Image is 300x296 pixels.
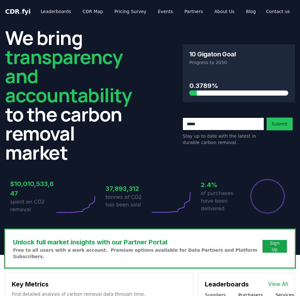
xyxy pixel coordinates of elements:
h3: 10 Gigaton Goal [189,51,236,57]
p: Stay up to date with the latest in durable carbon removal. [183,133,264,146]
span: . [20,8,22,15]
a: Events [153,6,178,17]
a: Blog [241,6,261,17]
a: Sign Up [268,240,282,253]
a: View All [268,280,288,288]
a: Leaderboards [36,6,76,17]
h3: 0.3789% [189,81,288,90]
h3: Unlock full market insights with our Partner Portal [13,237,262,247]
button: Sign Up [262,240,287,253]
a: CDR Map [78,6,108,17]
nav: Main [36,6,261,17]
h3: 37,893,312 [106,184,150,193]
h2: We bring to the carbon removal market [5,28,132,162]
p: spent on CO2 removal [10,198,55,213]
p: of purchases have been delivered [201,190,245,213]
a: Contact us [261,6,295,17]
a: Partners [179,6,208,17]
button: Submit [267,118,293,130]
a: Pricing Survey [109,6,151,17]
a: CDR.fyi [5,7,31,16]
p: Progress to 2050 [189,59,288,66]
p: tonnes of CO2 has been sold [106,193,150,209]
span: transparency and accountability [5,44,132,108]
div: Percentage of sales delivered [250,178,285,214]
h3: Key Metrics [12,279,186,289]
a: About Us [209,6,240,17]
h3: 2.4% [201,180,245,190]
span: CDR fyi [5,8,31,15]
h3: Leaderboards [205,279,249,289]
p: Free to all users with a work account. Premium options available for Data Partners and Platform S... [13,247,262,260]
h3: $10,010,533,647 [10,179,55,198]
